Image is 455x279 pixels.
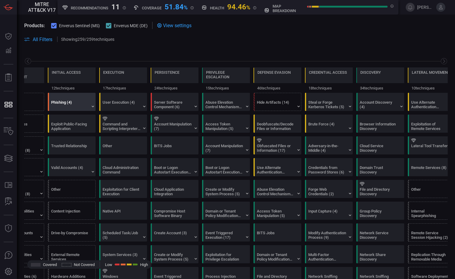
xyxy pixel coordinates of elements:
div: Domain or Tenant Policy Modification (2) [205,209,243,218]
div: T1203: Exploitation for Client Execution [99,180,147,198]
div: T1098: Account Manipulation [151,115,198,133]
div: Account Discovery (4) [360,100,398,109]
div: Brute Force (4) [308,122,346,131]
div: T1056: Input Capture [305,202,353,220]
div: T1134: Access Token Manipulation [254,202,301,220]
div: Multi-Factor Authentication Request Generation [308,252,346,261]
div: TA0006: Credential Access [305,67,353,93]
div: Discovery [360,70,381,75]
div: T1083: File and Directory Discovery [356,180,404,198]
div: Modify Authentication Process (9) [308,231,346,240]
div: Exploitation for Privilege Escalation [205,252,243,261]
button: Enverus MDE (DE) [106,22,148,28]
div: TA0004: Privilege Escalation [202,67,250,93]
button: Inventory [1,124,16,139]
h5: Health [210,6,224,10]
div: Exploitation of Remote Services [411,122,449,131]
div: Other [99,136,147,154]
div: User Execution (4) [103,100,140,109]
button: Dashboard [1,29,16,44]
div: Remote Services (8) [411,165,449,174]
span: Enverus MDE (DE) [114,23,148,28]
div: Input Capture (4) [308,209,346,218]
div: T1564: Hide Artifacts [254,93,301,111]
div: T1136: Create Account [151,223,198,242]
div: T1197: BITS Jobs [151,136,198,154]
div: Scheduled Task/Job (5) [103,231,140,240]
div: System Services (3) [103,252,140,261]
span: Covered [43,262,57,267]
div: T1484: Domain or Tenant Policy Modification [202,202,250,220]
div: BITS Jobs [257,231,295,240]
div: T1059: Command and Scripting Interpreter [99,115,147,133]
h5: map breakdown [273,4,304,13]
div: T1484: Domain or Tenant Policy Modification [254,245,301,263]
div: Other (Not covered) [48,180,96,198]
div: Other [51,187,89,196]
div: 11 [111,3,120,10]
div: T1651: Cloud Administration Command [99,158,147,176]
span: Low [105,262,112,267]
div: T1659: Content Injection (Not covered) [48,202,96,220]
div: T1543: Create or Modify System Process [202,180,250,198]
div: T1505: Server Software Component [151,93,198,111]
div: Hide Artifacts (14) [257,100,295,109]
div: T1526: Cloud Service Discovery [356,136,404,154]
button: MITRE - Detection Posture [1,97,16,112]
div: Initial Access [52,70,81,75]
div: TA0005: Defense Evasion [254,67,301,93]
h5: Recommendations [71,6,108,10]
div: 46 techniques [254,83,301,93]
div: Domain or Tenant Policy Modification (2) [257,252,295,261]
div: Abuse Elevation Control Mechanism (6) [257,187,295,196]
div: Phishing (4) [51,100,89,109]
div: T1197: BITS Jobs [254,223,301,242]
div: T1547: Boot or Logon Autostart Execution [202,158,250,176]
div: 24 techniques [151,83,198,93]
div: Defense Evasion [257,70,291,75]
div: Network Service Discovery [360,231,398,240]
div: T1190: Exploit Public-Facing Application [48,115,96,133]
span: High [140,262,148,267]
div: 94.46 [227,3,250,10]
div: Privilege Escalation [206,70,246,79]
div: T1133: External Remote Services (Not covered) [48,245,96,263]
button: Cards [1,151,16,166]
div: T1217: Browser Information Discovery [356,115,404,133]
div: Group Policy Discovery [360,209,398,218]
div: T1543: Create or Modify System Process [151,245,198,263]
div: BITS Jobs [154,144,192,153]
div: T1569: System Services [99,245,147,263]
div: Credential Access [309,70,347,75]
div: Deobfuscate/Decode Files or Information [257,122,295,131]
div: T1556: Modify Authentication Process [305,223,353,242]
div: File and Directory Discovery [360,187,398,196]
div: Boot or Logon Autostart Execution (14) [154,165,192,174]
div: T1671: Cloud Application Integration [151,180,198,198]
div: Command and Scripting Interpreter (12) [103,122,140,131]
div: Account Manipulation (7) [205,144,243,153]
div: T1482: Domain Trust Discovery [356,158,404,176]
div: External Remote Services [51,252,89,261]
div: T1204: User Execution [99,93,147,111]
div: T1199: Trusted Relationship [48,136,96,154]
div: Exploit Public-Facing Application [51,122,89,131]
div: T1547: Boot or Logon Autostart Execution [151,158,198,176]
div: 51.84 [165,3,188,10]
span: Enverus Sentinel (MS) [59,23,100,28]
div: Native API [103,209,140,218]
div: T1110: Brute Force [305,115,353,133]
div: Use Alternate Authentication Material (4) [257,165,295,174]
div: T1546: Event Triggered Execution [202,223,250,242]
div: T1027: Obfuscated Files or Information [254,136,301,154]
div: Internal Spearphishing [411,209,449,218]
div: TA0003: Persistence [151,67,198,93]
div: T1621: Multi-Factor Authentication Request Generation [305,245,353,263]
div: Boot or Logon Autostart Execution (14) [205,165,243,174]
div: T1087: Account Discovery [356,93,404,111]
span: All Filters [33,37,52,42]
div: T1615: Group Policy Discovery [356,202,404,220]
span: Not Covered [74,262,95,267]
div: T1189: Drive-by Compromise (Not covered) [48,223,96,242]
div: 15 techniques [202,83,250,93]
